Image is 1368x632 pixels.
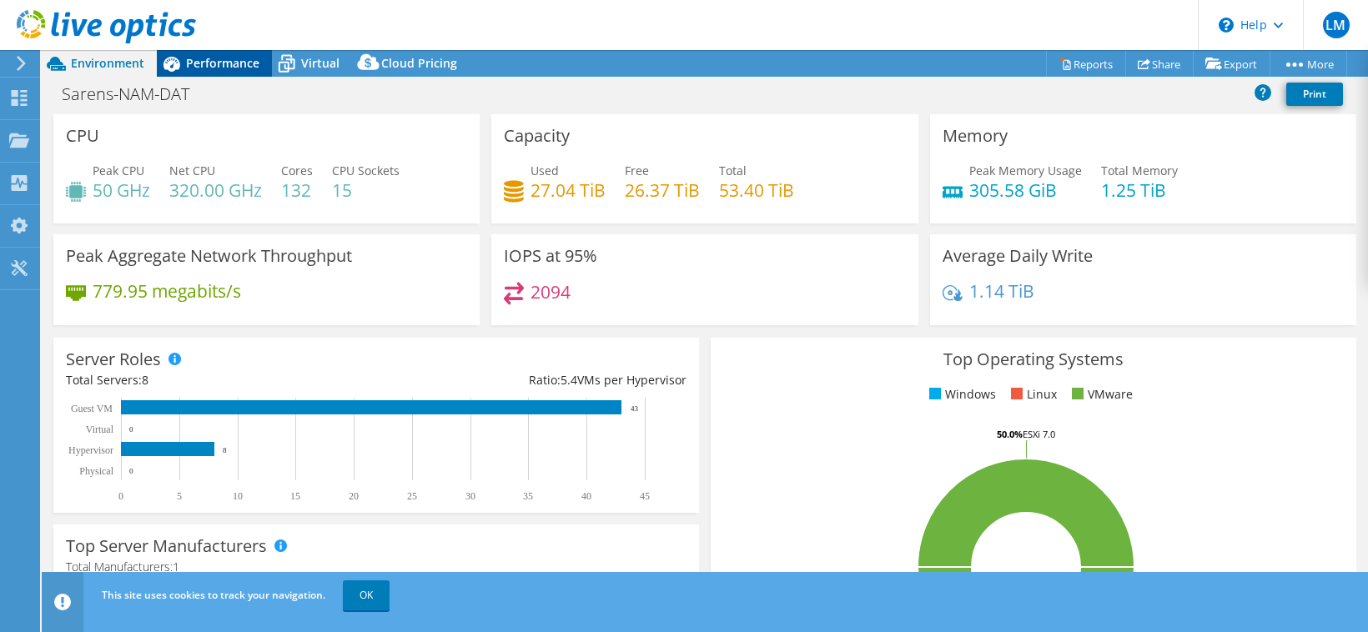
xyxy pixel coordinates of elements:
text: 0 [129,425,133,434]
text: 25 [407,490,417,502]
text: 43 [631,404,639,413]
h3: Capacity [504,127,570,145]
span: Performance [186,55,259,71]
text: 10 [233,490,243,502]
li: Windows [925,385,996,404]
tspan: 50.0% [997,428,1023,440]
text: Hypervisor [68,444,113,456]
span: Cloud Pricing [381,55,457,71]
text: Physical [79,465,113,477]
li: VMware [1068,385,1133,404]
h3: CPU [66,127,99,145]
h3: Top Operating Systems [723,350,1344,369]
div: Total Servers: [66,371,376,389]
a: More [1270,51,1347,77]
h4: Total Manufacturers: [66,558,687,576]
a: Share [1125,51,1194,77]
text: 45 [640,490,650,502]
h3: Top Server Manufacturers [66,537,267,555]
h1: Sarens-NAM-DAT [54,85,215,103]
span: Peak Memory Usage [969,163,1082,178]
h4: 1.14 TiB [969,282,1034,300]
text: 30 [465,490,475,502]
text: 40 [581,490,591,502]
span: LM [1323,12,1350,38]
a: OK [343,580,390,610]
h4: 2094 [531,283,571,301]
h4: 26.37 TiB [625,181,700,199]
h4: 132 [281,181,313,199]
a: Print [1286,83,1343,106]
tspan: ESXi 7.0 [1023,428,1055,440]
span: Total [719,163,747,178]
li: Linux [1007,385,1057,404]
h3: Server Roles [66,350,161,369]
span: Used [531,163,559,178]
h4: 27.04 TiB [531,181,606,199]
span: This site uses cookies to track your navigation. [102,588,325,602]
h4: 305.58 GiB [969,181,1082,199]
h4: 53.40 TiB [719,181,794,199]
span: 1 [173,559,179,574]
svg: \n [1219,18,1234,33]
text: 0 [118,490,123,502]
span: Environment [71,55,144,71]
span: Virtual [301,55,339,71]
h3: Peak Aggregate Network Throughput [66,247,352,265]
span: CPU Sockets [332,163,400,178]
text: Virtual [86,424,114,435]
a: Export [1193,51,1270,77]
div: Ratio: VMs per Hypervisor [376,371,687,389]
span: Total Memory [1101,163,1178,178]
h4: 50 GHz [93,181,150,199]
text: 20 [349,490,359,502]
span: 5.4 [561,372,577,388]
h4: 1.25 TiB [1101,181,1178,199]
text: Guest VM [71,403,113,414]
span: Net CPU [169,163,215,178]
text: 15 [290,490,300,502]
h3: Memory [943,127,1008,145]
text: 0 [129,467,133,475]
span: Free [625,163,649,178]
h4: 779.95 megabits/s [93,282,241,300]
span: Peak CPU [93,163,144,178]
a: Reports [1046,51,1126,77]
text: 5 [177,490,182,502]
h4: 320.00 GHz [169,181,262,199]
h3: IOPS at 95% [504,247,597,265]
h4: 15 [332,181,400,199]
h3: Average Daily Write [943,247,1093,265]
span: Cores [281,163,313,178]
text: 35 [523,490,533,502]
text: 8 [223,446,227,454]
span: 8 [142,372,148,388]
